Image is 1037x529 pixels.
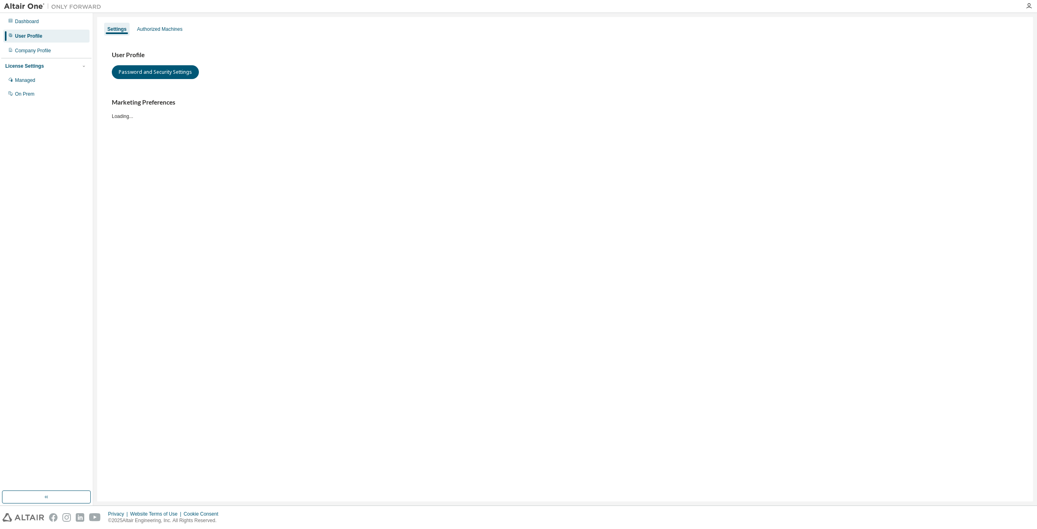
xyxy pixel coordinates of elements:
div: Managed [15,77,35,84]
div: License Settings [5,63,44,69]
div: Dashboard [15,18,39,25]
img: altair_logo.svg [2,513,44,522]
div: Loading... [112,99,1018,119]
div: Website Terms of Use [130,511,184,517]
div: User Profile [15,33,42,39]
div: Privacy [108,511,130,517]
h3: Marketing Preferences [112,99,1018,107]
button: Password and Security Settings [112,65,199,79]
div: On Prem [15,91,34,97]
img: linkedin.svg [76,513,84,522]
h3: User Profile [112,51,1018,59]
div: Cookie Consent [184,511,223,517]
p: © 2025 Altair Engineering, Inc. All Rights Reserved. [108,517,223,524]
img: instagram.svg [62,513,71,522]
img: youtube.svg [89,513,101,522]
div: Settings [107,26,126,32]
div: Authorized Machines [137,26,182,32]
img: facebook.svg [49,513,58,522]
div: Company Profile [15,47,51,54]
img: Altair One [4,2,105,11]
